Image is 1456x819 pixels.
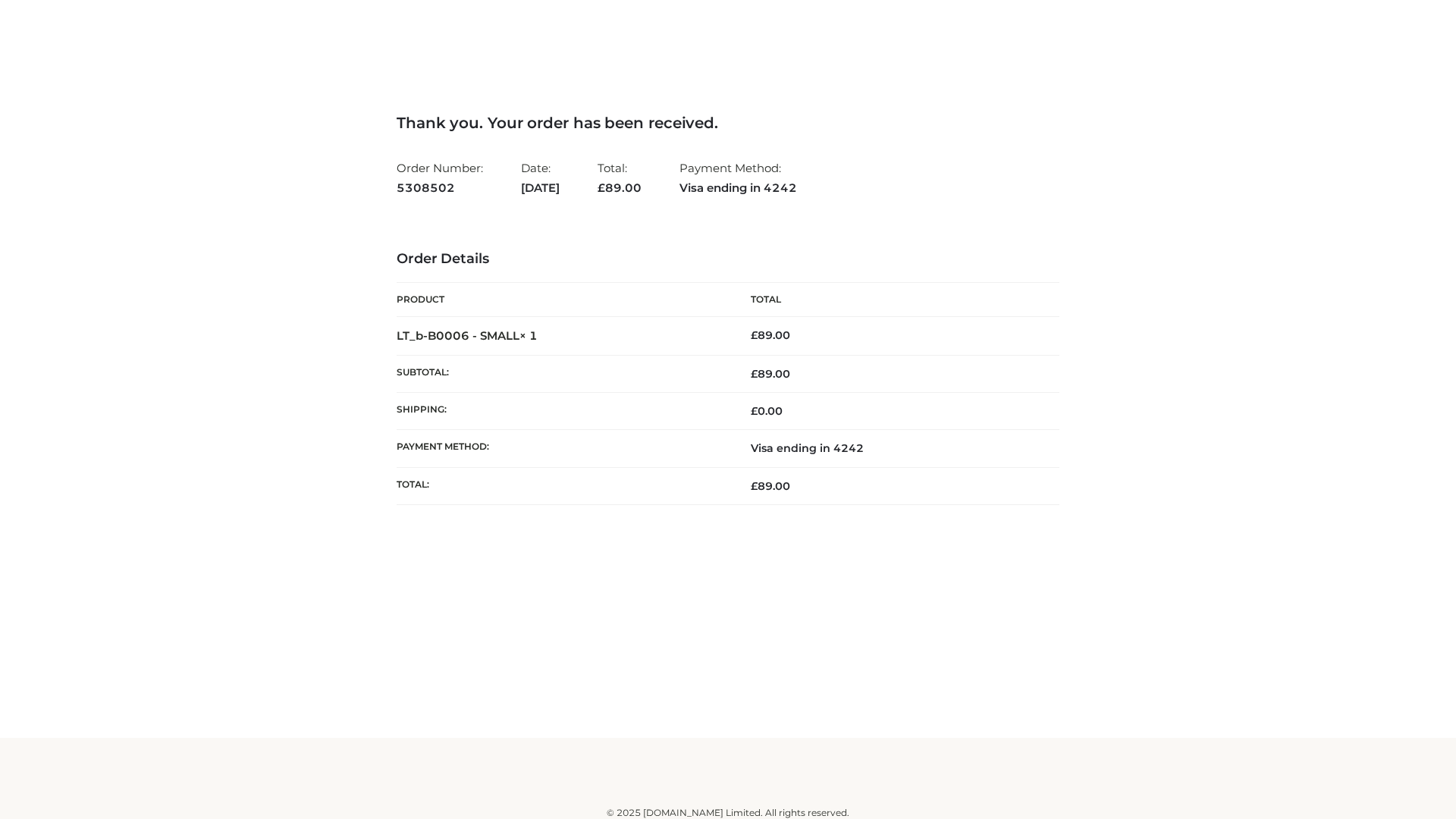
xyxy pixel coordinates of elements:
strong: [DATE] [521,178,560,198]
span: £ [751,328,758,342]
th: Subtotal: [397,355,728,392]
span: 89.00 [751,367,790,381]
bdi: 89.00 [751,328,790,342]
strong: × 1 [519,328,538,343]
bdi: 0.00 [751,404,783,418]
th: Total [728,283,1059,317]
li: Order Number: [397,155,483,201]
th: Product [397,283,728,317]
span: 89.00 [598,180,642,195]
h3: Order Details [397,251,1059,268]
li: Total: [598,155,642,201]
span: £ [751,367,758,381]
th: Payment method: [397,430,728,467]
span: 89.00 [751,479,790,493]
td: Visa ending in 4242 [728,430,1059,467]
li: Payment Method: [679,155,797,201]
th: Total: [397,467,728,504]
h3: Thank you. Your order has been received. [397,114,1059,132]
span: £ [751,404,758,418]
th: Shipping: [397,393,728,430]
strong: 5308502 [397,178,483,198]
span: £ [598,180,605,195]
li: Date: [521,155,560,201]
strong: Visa ending in 4242 [679,178,797,198]
span: £ [751,479,758,493]
strong: LT_b-B0006 - SMALL [397,328,538,343]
